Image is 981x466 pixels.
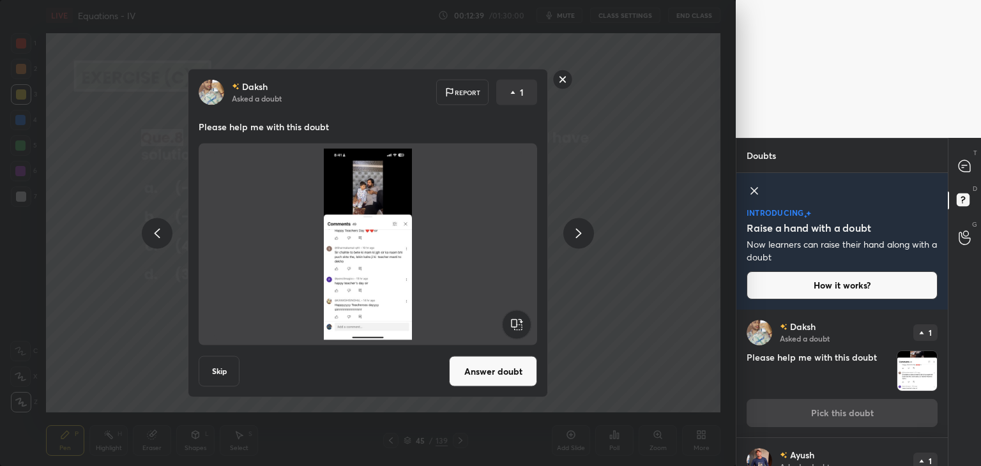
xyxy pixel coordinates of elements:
[449,356,537,387] button: Answer doubt
[780,333,830,343] p: Asked a doubt
[199,356,240,387] button: Skip
[436,80,489,105] div: Report
[973,184,977,193] p: D
[232,83,240,90] img: no-rating-badge.077c3623.svg
[929,329,932,336] p: 1
[520,86,524,99] p: 1
[199,80,224,105] img: 6fa27dcddd77412a89ca1dece82448c3.jpg
[736,310,948,466] div: grid
[897,351,937,391] img: 17571283337227BO.jpg
[973,148,977,158] p: T
[929,457,932,465] p: 1
[804,214,807,218] img: small-star.76a44327.svg
[806,211,811,216] img: large-star.026637fe.svg
[199,121,537,133] p: Please help me with this doubt
[736,139,786,172] p: Doubts
[214,149,522,340] img: 17571283337227BO.jpg
[242,82,268,92] p: Daksh
[747,209,804,216] p: introducing
[747,238,938,264] p: Now learners can raise their hand along with a doubt
[232,93,282,103] p: Asked a doubt
[747,350,892,391] h4: Please help me with this doubt
[972,220,977,229] p: G
[780,324,787,331] img: no-rating-badge.077c3623.svg
[780,452,787,459] img: no-rating-badge.077c3623.svg
[790,322,816,332] p: Daksh
[790,450,814,460] p: Ayush
[747,220,871,236] h5: Raise a hand with a doubt
[747,320,772,345] img: 6fa27dcddd77412a89ca1dece82448c3.jpg
[747,271,938,299] button: How it works?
